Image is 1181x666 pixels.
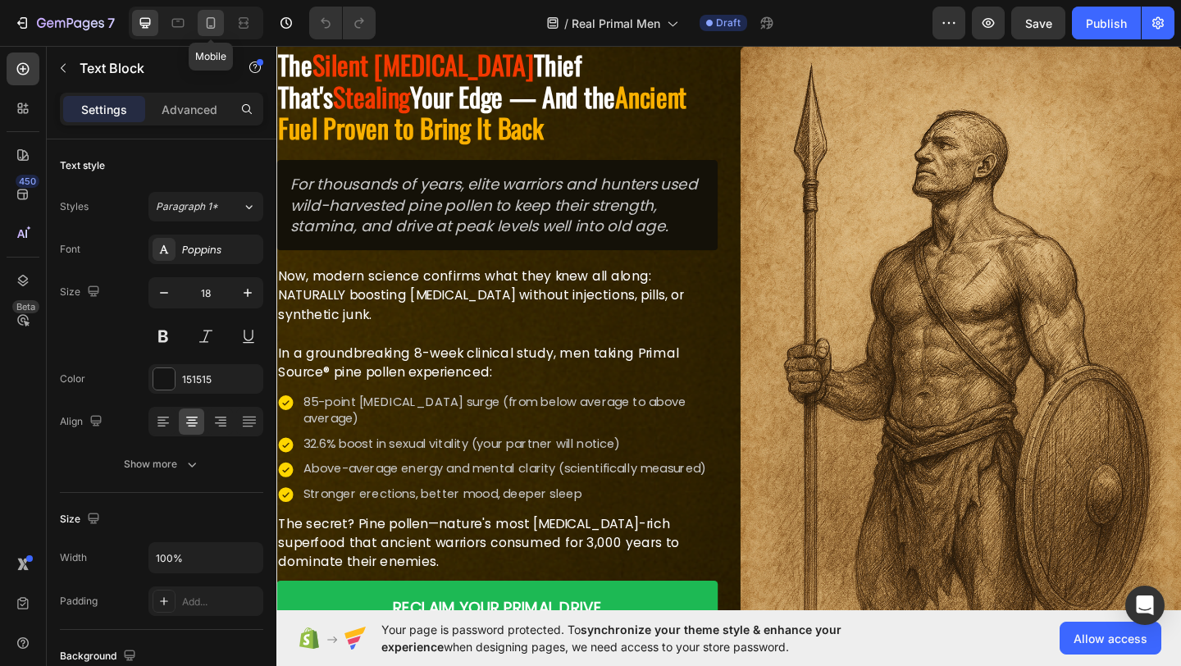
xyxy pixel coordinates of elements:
[2,35,446,112] span: Ancient Fuel Proven to Bring It Back
[39,1,280,43] span: Silent [MEDICAL_DATA]
[60,411,106,433] div: Align
[7,7,122,39] button: 7
[124,456,200,472] div: Show more
[149,543,262,572] input: Auto
[60,509,103,531] div: Size
[1074,630,1147,647] span: Allow access
[182,243,259,258] div: Poppins
[1086,15,1127,32] div: Publish
[381,621,905,655] span: Your page is password protected. To when designing pages, we need access to your store password.
[156,199,218,214] span: Paragraph 1*
[80,58,219,78] p: Text Block
[572,15,660,32] span: Real Primal Men
[276,43,1181,612] iframe: Design area
[60,449,263,479] button: Show more
[81,101,127,118] p: Settings
[2,512,478,575] p: The secret? Pine pollen—nature's most [MEDICAL_DATA]-rich superfood that ancient warriors consume...
[60,550,87,565] div: Width
[1011,7,1065,39] button: Save
[162,101,217,118] p: Advanced
[2,326,478,368] p: In a groundbreaking 8-week clinical study, men taking Primal Source® pine pollen experienced:
[60,199,89,214] div: Styles
[1025,16,1052,30] span: Save
[107,13,115,33] p: 7
[60,158,105,173] div: Text style
[16,175,39,188] div: 450
[182,595,259,609] div: Add...
[60,372,85,386] div: Color
[29,454,477,472] p: Above-average energy and mental clarity (scientifically measured)
[381,623,841,654] span: synchronize your theme style & enhance your experience
[29,427,477,445] p: 32.6% boost in sexual vitality (your partner will notice)
[60,242,80,257] div: Font
[1060,622,1161,655] button: Allow access
[1125,586,1165,625] div: Open Intercom Messenger
[716,16,741,30] span: Draft
[126,600,354,625] p: RECLAIM YOUR PRIMAL DRIVE
[60,281,103,303] div: Size
[182,372,259,387] div: 151515
[61,35,145,78] span: Stealing
[148,192,263,221] button: Paragraph 1*
[29,381,477,417] p: 85-point [MEDICAL_DATA] surge (from below average to above average)
[564,15,568,32] span: /
[12,300,39,313] div: Beta
[1072,7,1141,39] button: Publish
[29,481,477,499] p: Stronger erections, better mood, deeper sleep
[60,594,98,609] div: Padding
[2,243,478,326] p: Now, modern science confirms what they knew all along: NATURALLY boosting [MEDICAL_DATA] without ...
[309,7,376,39] div: Undo/Redo
[15,141,465,210] p: For thousands of years, elite warriors and hunters used wild-harvested pine pollen to keep their ...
